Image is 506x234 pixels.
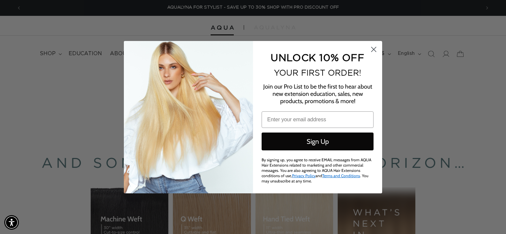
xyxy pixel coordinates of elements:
[292,173,316,178] a: Privacy Policy
[274,68,361,77] span: YOUR FIRST ORDER!
[124,41,253,193] img: daab8b0d-f573-4e8c-a4d0-05ad8d765127.png
[263,83,372,105] span: Join our Pro List to be the first to hear about new extension education, sales, new products, pro...
[262,111,374,128] input: Enter your email address
[262,133,374,150] button: Sign Up
[271,52,364,63] span: UNLOCK 10% OFF
[473,202,506,234] iframe: Chat Widget
[368,44,379,55] button: Close dialog
[262,157,371,183] span: By signing up, you agree to receive EMAIL messages from AQUA Hair Extensions related to marketing...
[322,173,360,178] a: Terms and Conditions
[4,215,19,230] div: Accessibility Menu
